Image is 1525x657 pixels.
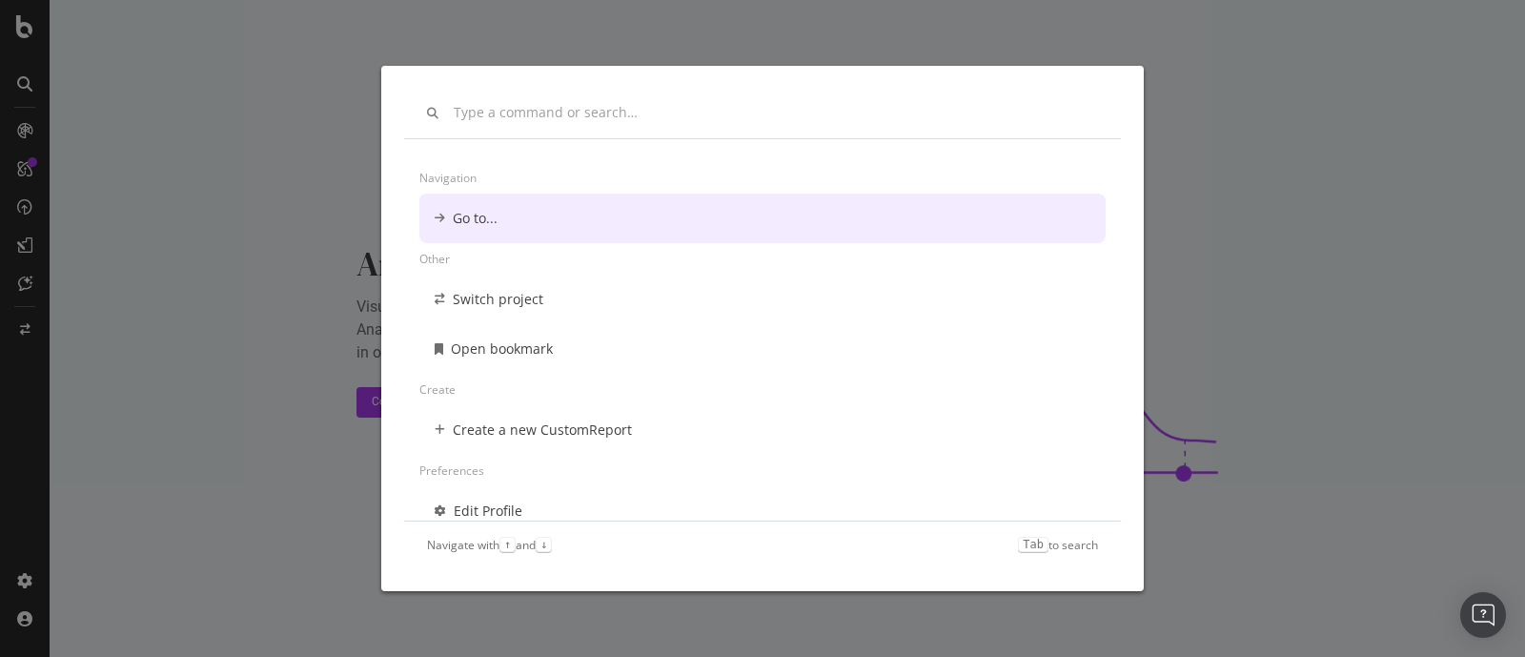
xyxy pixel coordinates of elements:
kbd: ↓ [536,537,552,552]
div: Preferences [419,455,1106,486]
div: Create [419,374,1106,405]
div: modal [381,66,1144,591]
div: Navigate with and [427,537,552,553]
kbd: Tab [1018,537,1048,552]
div: Go to... [453,209,498,228]
div: Create a new CustomReport [453,421,632,440]
input: Type a command or search… [454,105,1098,121]
div: Open Intercom Messenger [1460,592,1506,638]
div: Navigation [419,162,1106,194]
div: Edit Profile [454,502,522,521]
div: Switch project [453,290,543,309]
div: Open bookmark [451,339,553,359]
div: Other [419,243,1106,275]
div: to search [1018,537,1098,553]
kbd: ↑ [499,537,516,552]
